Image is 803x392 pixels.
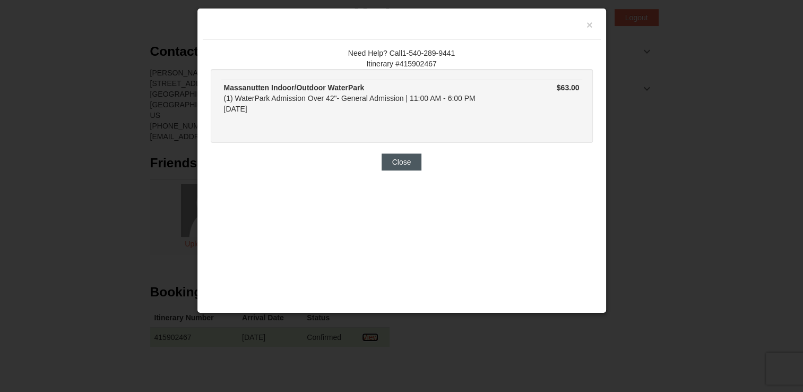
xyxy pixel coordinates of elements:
div: (1) WaterPark Admission Over 42"- General Admission | 11:00 AM - 6:00 PM [DATE] [224,82,494,114]
div: Need Help? Call1-540-289-9441 Itinerary #415902467 [211,48,593,69]
strong: $63.00 [557,83,580,92]
button: Close [382,154,422,171]
strong: Massanutten Indoor/Outdoor WaterPark [224,83,365,92]
button: × [586,20,593,30]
